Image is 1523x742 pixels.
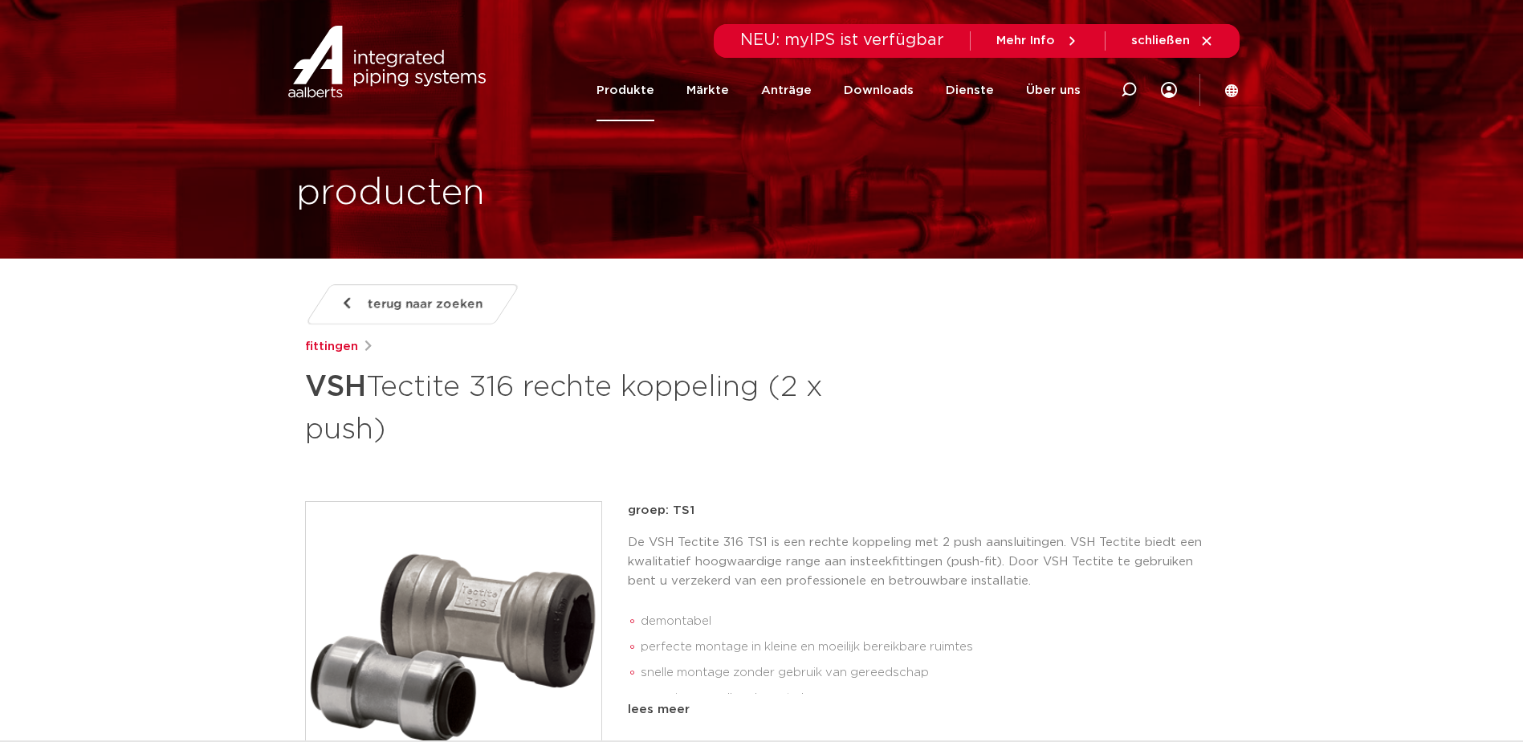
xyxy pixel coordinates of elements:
font: Tectite 316 rechte koppeling (2 x push) [305,373,823,444]
a: fittingen [305,337,358,357]
span: NEU: myIPS ist verfügbar [740,32,944,48]
a: Dienste [946,59,994,121]
li: voorzien van alle relevante keuren [641,686,1219,711]
a: Produkte [597,59,654,121]
a: terug naar zoeken [304,284,519,324]
p: groep: TS1 [628,501,1219,520]
a: Anträge [761,59,812,121]
h1: producten [296,168,485,219]
a: Über uns [1026,59,1081,121]
a: schließen [1131,34,1214,48]
strong: VSH [305,373,366,402]
span: schließen [1131,35,1190,47]
a: Downloads [844,59,914,121]
a: Mehr Info [996,34,1079,48]
a: Märkte [686,59,729,121]
span: Mehr Info [996,35,1055,47]
li: perfecte montage in kleine en moeilijk bereikbare ruimtes [641,634,1219,660]
li: snelle montage zonder gebruik van gereedschap [641,660,1219,686]
p: De VSH Tectite 316 TS1 is een rechte koppeling met 2 push aansluitingen. VSH Tectite biedt een kw... [628,533,1219,591]
nav: Menü [597,59,1081,121]
div: lees meer [628,700,1219,720]
span: terug naar zoeken [368,291,483,317]
li: demontabel [641,609,1219,634]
